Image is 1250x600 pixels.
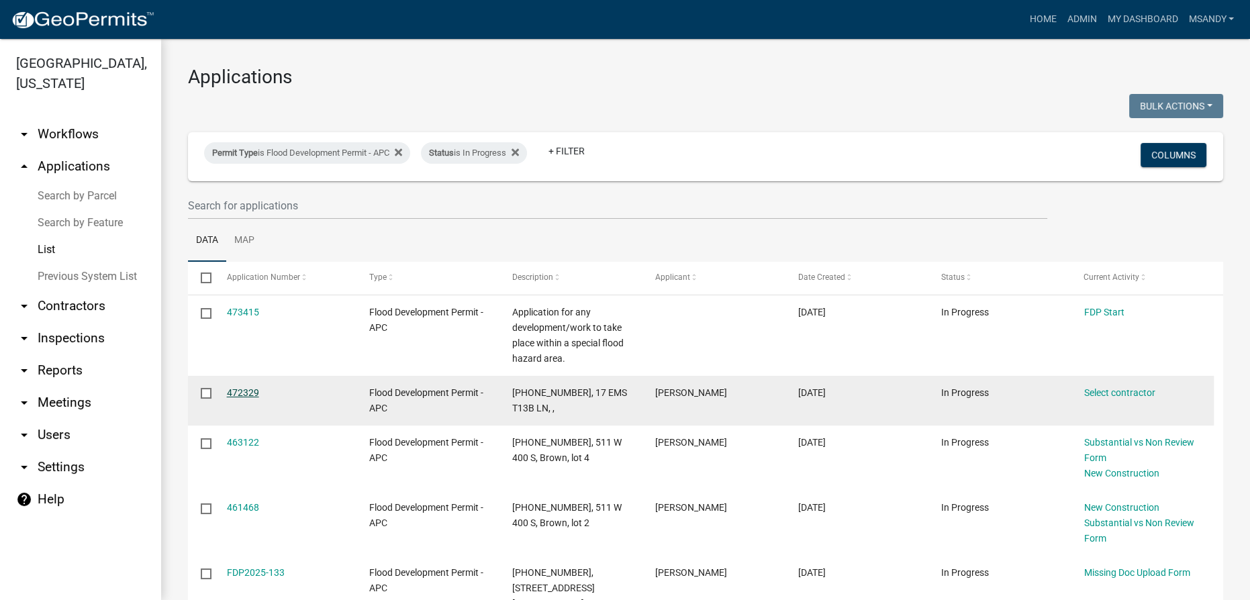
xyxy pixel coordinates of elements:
a: Missing Doc Upload Form [1084,567,1190,578]
span: Status [941,272,965,282]
a: Substantial vs Non Review Form [1084,437,1194,463]
a: Map [226,219,262,262]
span: In Progress [941,387,989,398]
button: Columns [1141,143,1206,167]
a: 463122 [227,437,259,448]
span: 08/09/2025 [798,502,826,513]
span: 001-010-001, 511 W 400 S, Brown, lot 4 [512,437,622,463]
span: 09/04/2025 [798,307,826,317]
span: 005-072-011, 17 EMS T13B LN, , [512,387,627,413]
i: arrow_drop_down [16,427,32,443]
datatable-header-cell: Type [356,262,499,294]
a: New Construction [1084,468,1159,479]
div: is Flood Development Permit - APC [204,142,410,164]
h3: Applications [188,66,1223,89]
span: 07/14/2025 [798,567,826,578]
i: help [16,491,32,507]
a: New Construction [1084,502,1159,513]
span: 08/13/2025 [798,437,826,448]
span: Application for any development/work to take place within a special flood hazard area. [512,307,624,363]
span: Craig E Brown [655,502,727,513]
a: FDP2025-133 [227,567,285,578]
a: FDP Start [1084,307,1124,317]
datatable-header-cell: Applicant [642,262,785,294]
span: Danielle Line [655,387,727,398]
span: Permit Type [212,148,258,158]
i: arrow_drop_down [16,126,32,142]
span: Flood Development Permit - APC [369,307,483,333]
button: Bulk Actions [1129,94,1223,118]
span: In Progress [941,567,989,578]
span: Type [369,272,387,282]
a: Substantial vs Non Review Form [1084,517,1194,544]
input: Search for applications [188,192,1047,219]
i: arrow_drop_down [16,362,32,379]
span: Flood Development Permit - APC [369,567,483,593]
span: 001-010-001, 511 W 400 S, Brown, lot 2 [512,502,622,528]
span: Megan Carr [655,567,727,578]
a: My Dashboard [1102,7,1183,32]
datatable-header-cell: Date Created [785,262,928,294]
i: arrow_drop_down [16,330,32,346]
datatable-header-cell: Description [499,262,642,294]
i: arrow_drop_down [16,298,32,314]
span: Flood Development Permit - APC [369,437,483,463]
span: Craig E Brown [655,437,727,448]
span: Flood Development Permit - APC [369,502,483,528]
a: msandy [1183,7,1239,32]
a: Home [1024,7,1061,32]
datatable-header-cell: Status [928,262,1071,294]
datatable-header-cell: Application Number [213,262,356,294]
a: Admin [1061,7,1102,32]
span: In Progress [941,437,989,448]
i: arrow_drop_down [16,395,32,411]
div: is In Progress [421,142,527,164]
i: arrow_drop_up [16,158,32,174]
span: Applicant [655,272,690,282]
span: Application Number [227,272,300,282]
datatable-header-cell: Current Activity [1071,262,1214,294]
span: 09/02/2025 [798,387,826,398]
a: + Filter [538,139,595,163]
datatable-header-cell: Select [188,262,213,294]
a: 473415 [227,307,259,317]
span: In Progress [941,502,989,513]
span: Status [429,148,454,158]
span: In Progress [941,307,989,317]
a: 461468 [227,502,259,513]
i: arrow_drop_down [16,459,32,475]
span: Description [512,272,553,282]
span: Date Created [798,272,845,282]
a: Data [188,219,226,262]
a: 472329 [227,387,259,398]
span: Current Activity [1084,272,1139,282]
a: Select contractor [1084,387,1155,398]
span: Flood Development Permit - APC [369,387,483,413]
